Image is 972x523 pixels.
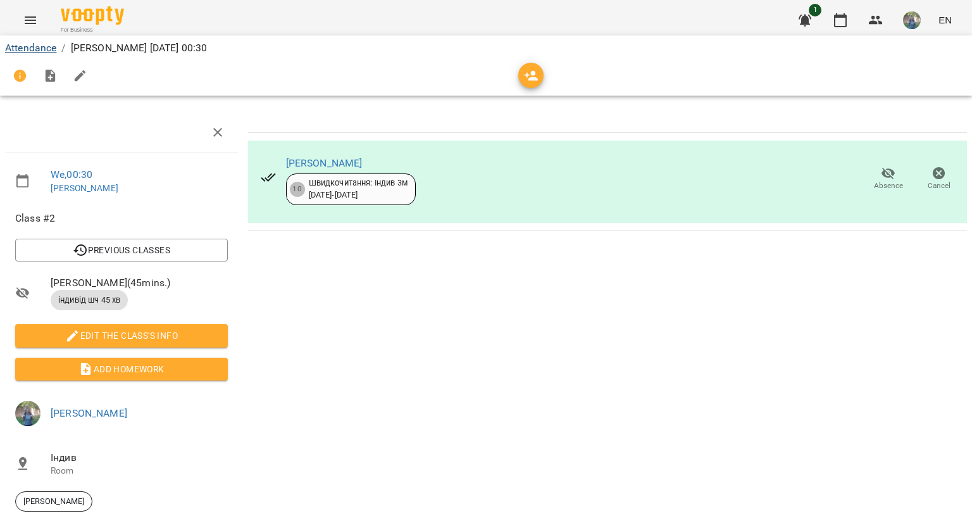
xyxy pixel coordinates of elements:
span: [PERSON_NAME] ( 45 mins. ) [51,275,228,291]
span: For Business [61,26,124,34]
div: 10 [290,182,305,197]
span: Cancel [928,180,950,191]
nav: breadcrumb [5,41,967,56]
a: [PERSON_NAME] [51,183,118,193]
div: [PERSON_NAME] [15,491,92,512]
span: Індив [51,450,228,465]
div: Швидкочитання: Індив 3м [DATE] - [DATE] [309,177,408,201]
span: Edit the class's Info [25,328,218,343]
a: [PERSON_NAME] [286,157,363,169]
button: Absence [863,161,914,197]
button: Add Homework [15,358,228,381]
button: Menu [15,5,46,35]
span: Add Homework [25,362,218,377]
img: de1e453bb906a7b44fa35c1e57b3518e.jpg [903,11,921,29]
p: [PERSON_NAME] [DATE] 00:30 [71,41,208,56]
li: / [61,41,65,56]
span: Absence [874,180,903,191]
span: Previous Classes [25,243,218,258]
button: Previous Classes [15,239,228,261]
button: Cancel [914,161,964,197]
span: індивід шч 45 хв [51,294,128,306]
button: EN [933,8,957,32]
span: 1 [809,4,821,16]
img: de1e453bb906a7b44fa35c1e57b3518e.jpg [15,401,40,426]
a: Attendance [5,42,56,54]
p: Room [51,465,228,477]
span: EN [938,13,952,27]
a: [PERSON_NAME] [51,407,127,419]
a: We , 00:30 [51,168,92,180]
img: Voopty Logo [61,6,124,25]
span: [PERSON_NAME] [16,496,92,507]
span: Class #2 [15,211,228,226]
button: Edit the class's Info [15,324,228,347]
